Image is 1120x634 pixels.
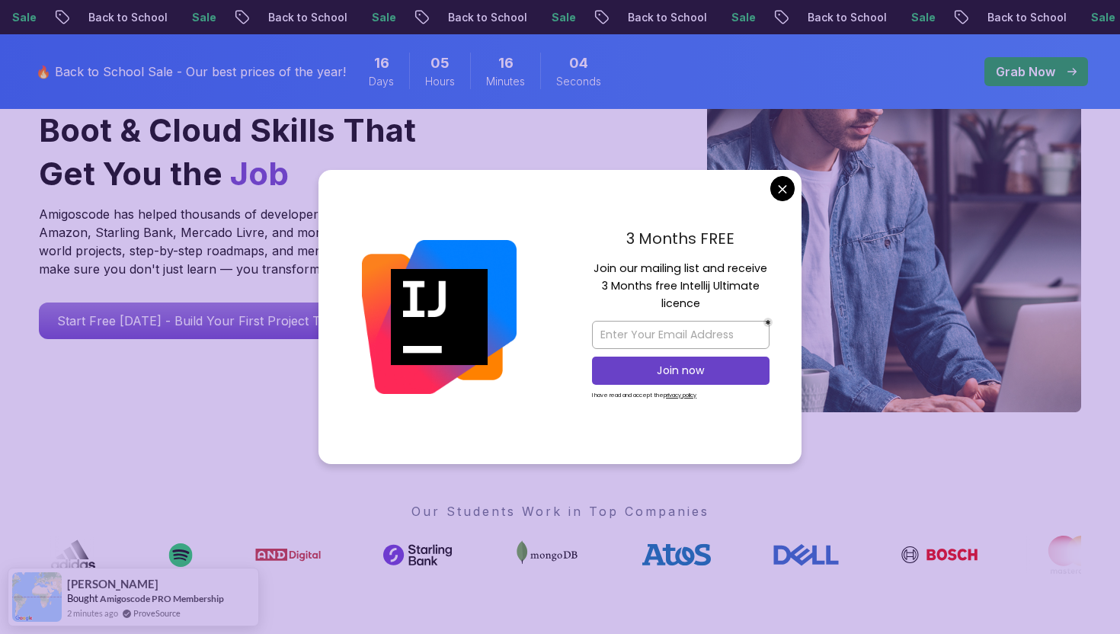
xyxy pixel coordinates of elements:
p: Grab Now [996,62,1055,81]
span: 16 Minutes [498,53,514,74]
p: Sale [269,10,318,25]
p: Sale [449,10,498,25]
p: Sale [988,10,1037,25]
p: Sale [808,10,857,25]
a: Start Free [DATE] - Build Your First Project This Week [39,303,391,339]
img: provesource social proof notification image [12,572,62,622]
a: Amigoscode PRO Membership [100,593,224,604]
span: Hours [425,74,455,89]
p: Back to School [705,10,808,25]
p: Back to School [525,10,629,25]
span: 4 Seconds [569,53,588,74]
p: Sale [629,10,677,25]
span: [PERSON_NAME] [67,578,158,591]
span: Minutes [486,74,525,89]
p: Back to School [165,10,269,25]
img: hero [707,20,1081,412]
p: Back to School [885,10,988,25]
span: 2 minutes ago [67,607,118,620]
span: Days [369,74,394,89]
span: Bought [67,592,98,604]
p: 🔥 Back to School Sale - Our best prices of the year! [36,62,346,81]
p: Back to School [345,10,449,25]
span: 5 Hours [430,53,450,74]
span: 16 Days [374,53,389,74]
a: ProveSource [133,607,181,620]
p: Amigoscode has helped thousands of developers land roles at Amazon, Starling Bank, Mercado Livre,... [39,205,405,278]
span: Seconds [556,74,601,89]
p: Sale [89,10,138,25]
span: Job [230,154,289,193]
p: Our Students Work in Top Companies [39,502,1081,520]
